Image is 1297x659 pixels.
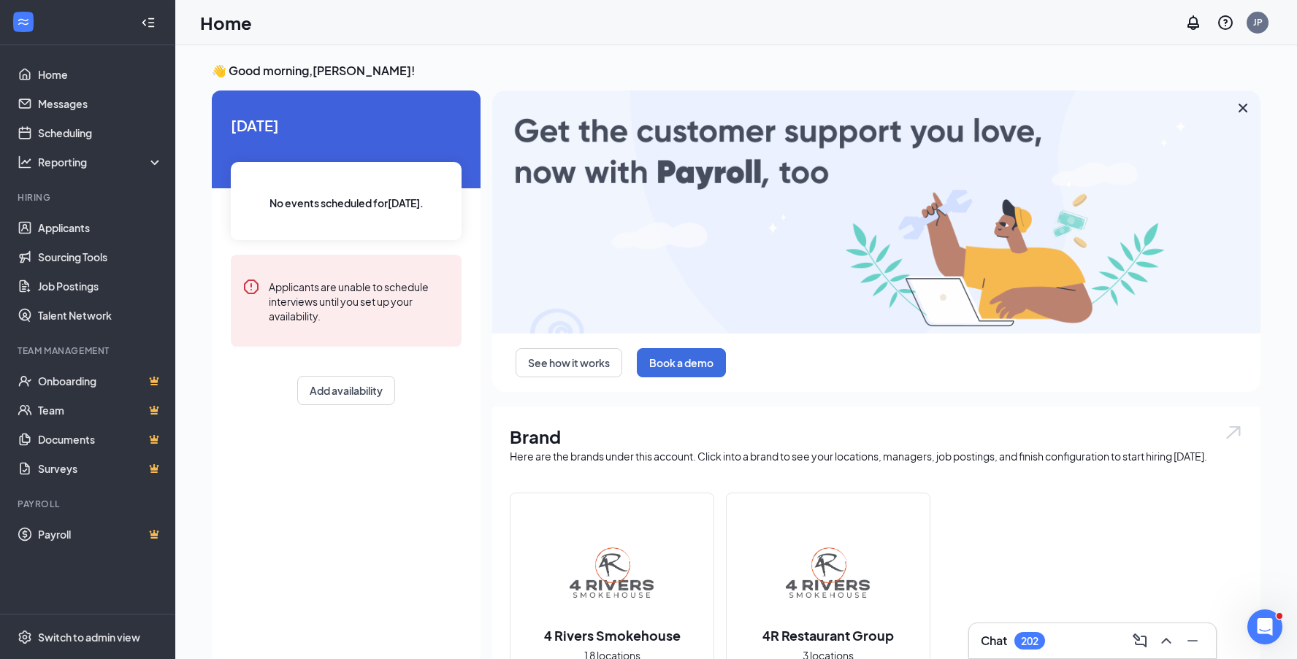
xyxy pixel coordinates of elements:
div: Payroll [18,498,160,510]
img: 4R Restaurant Group [781,527,875,620]
a: Messages [38,89,163,118]
h2: 4R Restaurant Group [748,626,908,644]
button: ChevronUp [1155,629,1178,652]
svg: Cross [1234,99,1252,117]
button: See how it works [516,348,622,377]
a: OnboardingCrown [38,366,163,396]
a: Applicants [38,213,163,242]
img: open.6027fd2a22e1237b5b06.svg [1224,424,1243,441]
button: Add availability [297,376,395,405]
h1: Brand [510,424,1243,449]
svg: Analysis [18,155,32,169]
svg: ChevronUp [1158,632,1175,650]
iframe: Intercom live chat [1247,609,1282,644]
img: 4 Rivers Smokehouse [565,527,659,620]
a: PayrollCrown [38,520,163,549]
a: Sourcing Tools [38,242,163,271]
div: Hiring [18,191,160,204]
span: [DATE] [231,114,462,136]
a: DocumentsCrown [38,425,163,454]
div: Reporting [38,155,164,169]
svg: Settings [18,630,32,644]
svg: Notifications [1185,14,1202,31]
button: ComposeMessage [1128,629,1152,652]
svg: WorkstreamLogo [16,15,31,29]
a: SurveysCrown [38,454,163,483]
svg: Error [242,278,260,296]
button: Minimize [1181,629,1204,652]
a: Talent Network [38,301,163,330]
div: JP [1253,16,1263,28]
h1: Home [200,10,252,35]
span: No events scheduled for [DATE] . [269,195,424,211]
h3: 👋 Good morning, [PERSON_NAME] ! [212,63,1260,79]
a: TeamCrown [38,396,163,425]
a: Scheduling [38,118,163,147]
a: Job Postings [38,271,163,301]
svg: Collapse [141,15,156,30]
svg: QuestionInfo [1217,14,1234,31]
div: 202 [1021,635,1038,647]
div: Applicants are unable to schedule interviews until you set up your availability. [269,278,450,323]
svg: Minimize [1184,632,1201,650]
img: payroll-large.gif [492,90,1260,334]
h3: Chat [981,633,1007,649]
button: Book a demo [637,348,726,377]
div: Switch to admin view [38,630,140,644]
div: Here are the brands under this account. Click into a brand to see your locations, managers, job p... [510,449,1243,463]
a: Home [38,60,163,89]
svg: ComposeMessage [1131,632,1149,650]
h2: 4 Rivers Smokehouse [529,626,695,644]
div: Team Management [18,344,160,357]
